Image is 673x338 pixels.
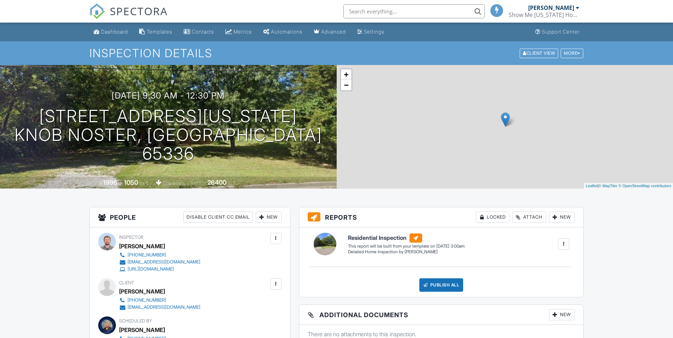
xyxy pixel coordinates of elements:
[119,318,152,324] span: Scheduled By
[163,180,185,186] span: crawlspace
[549,212,575,223] div: New
[223,25,255,38] a: Metrics
[128,266,174,272] div: [URL][DOMAIN_NAME]
[512,212,546,223] div: Attach
[91,25,131,38] a: Dashboard
[260,25,305,38] a: Automations (Basic)
[519,50,560,55] a: Client View
[419,278,464,292] div: Publish All
[89,47,584,59] h1: Inspection Details
[354,25,387,38] a: Settings
[119,266,200,273] a: [URL][DOMAIN_NAME]
[119,235,143,240] span: Inspector
[586,184,597,188] a: Leaflet
[89,4,105,19] img: The Best Home Inspection Software - Spectora
[119,280,134,285] span: Client
[128,259,200,265] div: [EMAIL_ADDRESS][DOMAIN_NAME]
[147,29,172,35] div: Templates
[321,29,346,35] div: Advanced
[101,29,128,35] div: Dashboard
[181,25,217,38] a: Contacts
[128,304,200,310] div: [EMAIL_ADDRESS][DOMAIN_NAME]
[112,91,225,100] h3: [DATE] 9:30 am - 12:30 pm
[348,243,465,249] div: This report will be built from your template on [DATE] 3:00am
[110,4,168,18] span: SPECTORA
[308,330,575,338] p: There are no attachments to this inspection.
[228,180,236,186] span: sq.ft.
[128,297,166,303] div: [PHONE_NUMBER]
[139,180,149,186] span: sq. ft.
[542,29,580,35] div: Support Center
[192,29,214,35] div: Contacts
[619,184,671,188] a: © OpenStreetMap contributors
[341,80,352,90] a: Zoom out
[299,207,584,227] h3: Reports
[183,212,253,223] div: Disable Client CC Email
[532,25,583,38] a: Support Center
[348,249,465,255] div: Detailed Home Inspection by [PERSON_NAME]
[103,179,117,186] div: 1996
[549,309,575,320] div: New
[94,180,102,186] span: Built
[528,4,574,11] div: [PERSON_NAME]
[191,180,206,186] span: Lot Size
[520,48,558,58] div: Client View
[509,11,579,18] div: Show Me Missouri Home Inspections LLC.
[119,304,200,311] a: [EMAIL_ADDRESS][DOMAIN_NAME]
[476,212,509,223] div: Locked
[119,259,200,266] a: [EMAIL_ADDRESS][DOMAIN_NAME]
[89,10,168,24] a: SPECTORA
[124,179,138,186] div: 1050
[119,241,165,251] div: [PERSON_NAME]
[343,4,485,18] input: Search everything...
[598,184,618,188] a: © MapTiler
[311,25,349,38] a: Advanced
[119,297,200,304] a: [PHONE_NUMBER]
[299,305,584,325] h3: Additional Documents
[90,207,290,227] h3: People
[11,107,325,163] h1: [STREET_ADDRESS][US_STATE] Knob Noster, [GEOGRAPHIC_DATA] 65336
[364,29,384,35] div: Settings
[119,325,165,335] div: [PERSON_NAME]
[341,69,352,80] a: Zoom in
[119,251,200,259] a: [PHONE_NUMBER]
[561,48,583,58] div: More
[128,252,166,258] div: [PHONE_NUMBER]
[234,29,252,35] div: Metrics
[136,25,175,38] a: Templates
[271,29,302,35] div: Automations
[207,179,226,186] div: 26400
[584,183,673,189] div: |
[119,286,165,297] div: [PERSON_NAME]
[348,233,465,243] h6: Residential Inspection
[256,212,282,223] div: New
